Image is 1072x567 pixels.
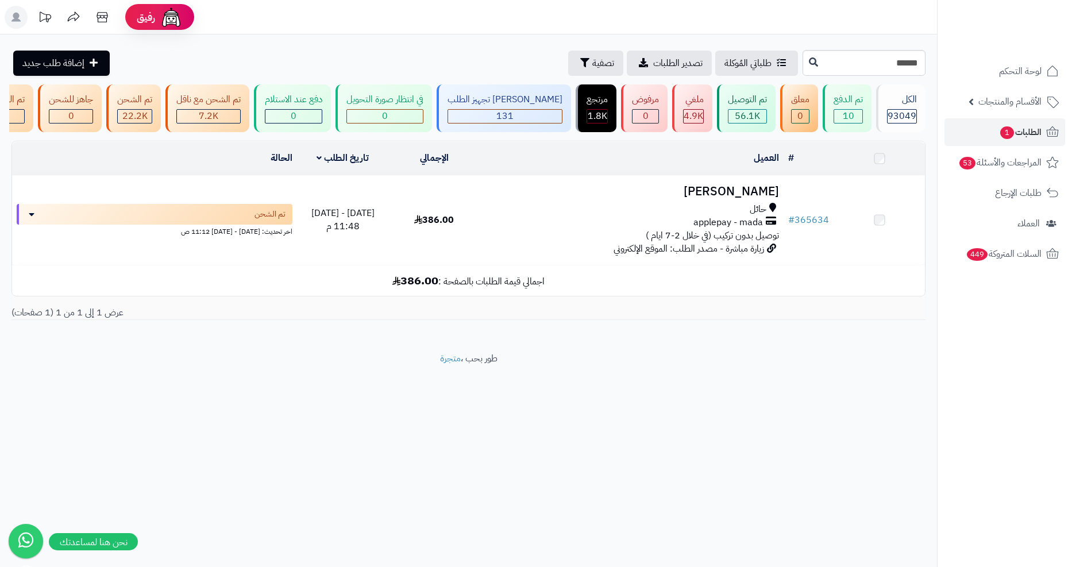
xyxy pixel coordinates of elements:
[392,272,438,289] b: 386.00
[448,93,562,106] div: [PERSON_NAME] تجهيز الطلب
[291,109,296,123] span: 0
[160,6,183,29] img: ai-face.png
[49,93,93,106] div: جاهز للشحن
[627,51,712,76] a: تصدير الطلبات
[888,109,916,123] span: 93049
[999,63,1042,79] span: لوحة التحكم
[632,93,659,106] div: مرفوض
[614,242,764,256] span: زيارة مباشرة - مصدر الطلب: الموقع الإلكتروني
[12,265,925,296] td: اجمالي قيمة الطلبات بالصفحة :
[959,157,975,169] span: 53
[643,109,649,123] span: 0
[104,84,163,132] a: تم الشحن 22.2K
[587,110,607,123] div: 1765
[834,110,862,123] div: 10
[311,206,375,233] span: [DATE] - [DATE] 11:48 م
[346,93,423,106] div: في انتظار صورة التحويل
[874,84,928,132] a: الكل93049
[633,110,658,123] div: 0
[254,209,286,220] span: تم الشحن
[788,213,829,227] a: #365634
[199,109,218,123] span: 7.2K
[788,213,795,227] span: #
[22,56,84,70] span: إضافة طلب جديد
[122,109,148,123] span: 22.2K
[117,93,152,106] div: تم الشحن
[944,57,1065,85] a: لوحة التحكم
[834,93,863,106] div: تم الدفع
[944,210,1065,237] a: العملاء
[3,306,469,319] div: عرض 1 إلى 1 من 1 (1 صفحات)
[49,110,92,123] div: 0
[791,93,809,106] div: معلق
[484,185,779,198] h3: [PERSON_NAME]
[754,151,779,165] a: العميل
[684,110,703,123] div: 4926
[978,94,1042,110] span: الأقسام والمنتجات
[735,109,760,123] span: 56.1K
[728,93,767,106] div: تم التوصيل
[420,151,449,165] a: الإجمالي
[693,216,763,229] span: applepay - mada
[13,51,110,76] a: إضافة طلب جديد
[684,109,703,123] span: 4.9K
[265,93,322,106] div: دفع عند الاستلام
[30,6,59,32] a: تحديثات المنصة
[440,352,461,365] a: متجرة
[683,93,704,106] div: ملغي
[448,110,562,123] div: 131
[715,84,778,132] a: تم التوصيل 56.1K
[778,84,820,132] a: معلق 0
[587,93,608,106] div: مرتجع
[670,84,715,132] a: ملغي 4.9K
[944,118,1065,146] a: الطلبات1
[966,246,1042,262] span: السلات المتروكة
[724,56,772,70] span: طلباتي المُوكلة
[588,109,607,123] span: 1.8K
[118,110,152,123] div: 22185
[434,84,573,132] a: [PERSON_NAME] تجهيز الطلب 131
[728,110,766,123] div: 56096
[317,151,369,165] a: تاريخ الطلب
[36,84,104,132] a: جاهز للشحن 0
[887,93,917,106] div: الكل
[646,229,779,242] span: توصيل بدون تركيب (في خلال 2-7 ايام )
[843,109,854,123] span: 10
[653,56,703,70] span: تصدير الطلبات
[176,93,241,106] div: تم الشحن مع ناقل
[573,84,619,132] a: مرتجع 1.8K
[750,203,766,216] span: حائل
[797,109,803,123] span: 0
[271,151,292,165] a: الحالة
[967,248,988,261] span: 449
[792,110,809,123] div: 0
[820,84,874,132] a: تم الدفع 10
[177,110,240,123] div: 7223
[619,84,670,132] a: مرفوض 0
[265,110,322,123] div: 0
[137,10,155,24] span: رفيق
[382,109,388,123] span: 0
[1017,215,1040,232] span: العملاء
[333,84,434,132] a: في انتظار صورة التحويل 0
[788,151,794,165] a: #
[944,240,1065,268] a: السلات المتروكة449
[17,225,292,237] div: اخر تحديث: [DATE] - [DATE] 11:12 ص
[496,109,514,123] span: 131
[347,110,423,123] div: 0
[568,51,623,76] button: تصفية
[1000,126,1014,139] span: 1
[958,155,1042,171] span: المراجعات والأسئلة
[414,213,454,227] span: 386.00
[944,149,1065,176] a: المراجعات والأسئلة53
[944,179,1065,207] a: طلبات الإرجاع
[252,84,333,132] a: دفع عند الاستلام 0
[995,185,1042,201] span: طلبات الإرجاع
[592,56,614,70] span: تصفية
[163,84,252,132] a: تم الشحن مع ناقل 7.2K
[715,51,798,76] a: طلباتي المُوكلة
[68,109,74,123] span: 0
[999,124,1042,140] span: الطلبات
